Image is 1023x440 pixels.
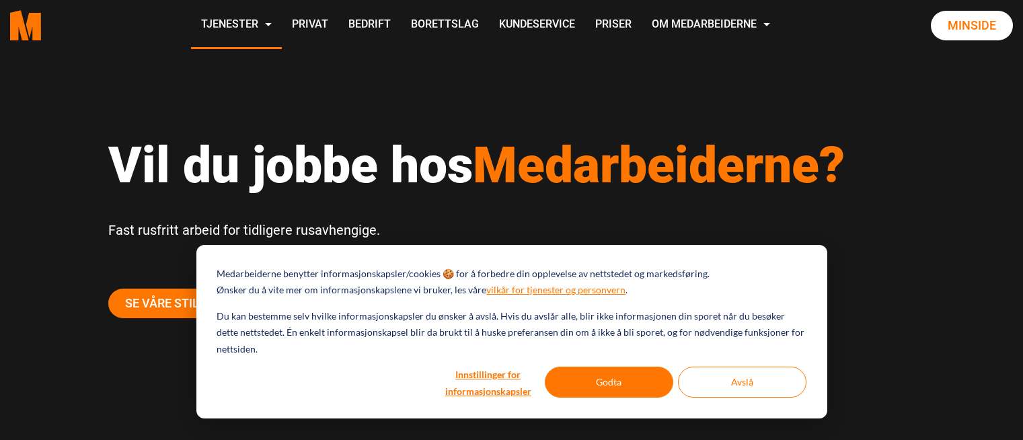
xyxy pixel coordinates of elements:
span: Medarbeiderne? [473,135,845,194]
a: Om Medarbeiderne [642,1,780,49]
p: Du kan bestemme selv hvilke informasjonskapsler du ønsker å avslå. Hvis du avslår alle, blir ikke... [217,308,806,358]
a: Kundeservice [489,1,585,49]
a: vilkår for tjenester og personvern [486,282,626,299]
button: Innstillinger for informasjonskapsler [437,367,540,398]
button: Godta [545,367,673,398]
div: Cookie banner [196,245,827,418]
a: Privat [282,1,338,49]
p: Fast rusfritt arbeid for tidligere rusavhengige. [108,219,915,242]
p: Ønsker du å vite mer om informasjonskapslene vi bruker, les våre . [217,282,628,299]
a: Bedrift [338,1,401,49]
p: Medarbeiderne benytter informasjonskapsler/cookies 🍪 for å forbedre din opplevelse av nettstedet ... [217,266,710,283]
h1: Vil du jobbe hos [108,135,915,195]
a: Minside [931,11,1013,40]
a: Borettslag [401,1,489,49]
a: Tjenester [191,1,282,49]
button: Avslå [678,367,806,398]
a: Se våre stillinger [108,289,257,318]
a: Priser [585,1,642,49]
